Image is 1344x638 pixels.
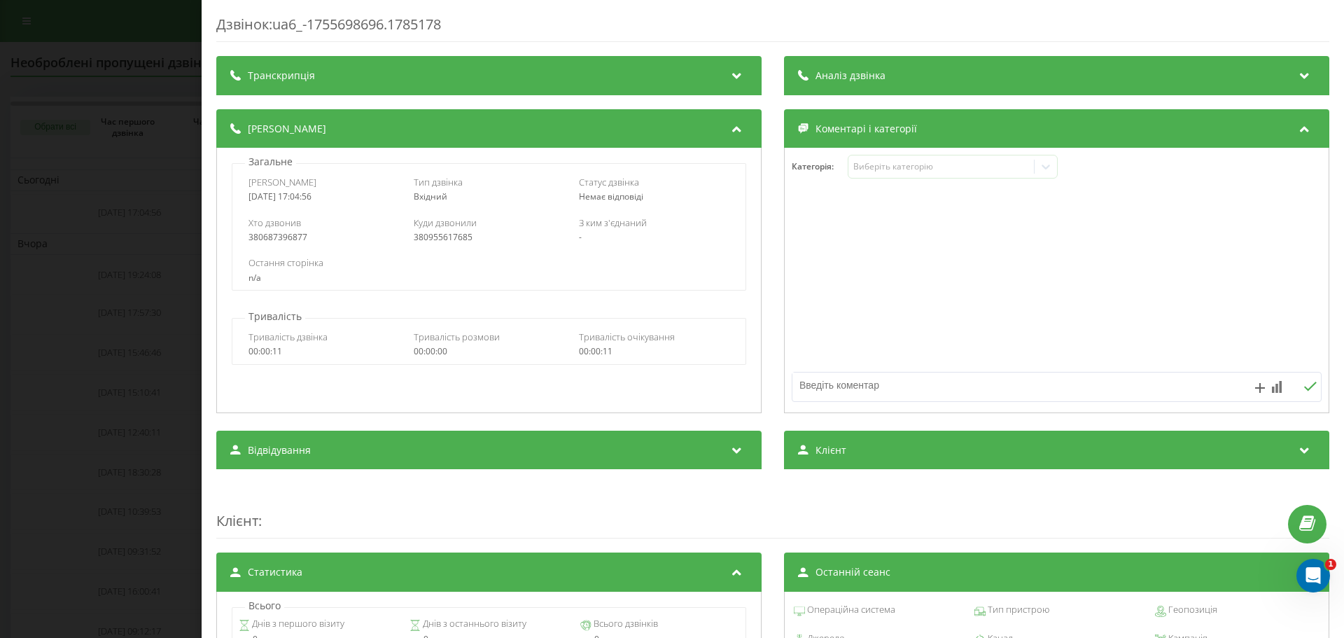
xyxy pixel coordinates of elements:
span: Тип дзвінка [414,176,463,188]
div: Дзвінок : ua6_-1755698696.1785178 [216,15,1329,42]
p: Тривалість [245,310,305,324]
div: [DATE] 17:04:56 [248,192,399,202]
span: Аналіз дзвінка [815,69,885,83]
span: З ким з'єднаний [579,216,647,229]
iframe: Intercom live chat [1296,559,1330,592]
span: Днів з останнього візиту [421,617,526,631]
span: Немає відповіді [579,190,643,202]
span: 1 [1325,559,1336,570]
p: Загальне [245,155,296,169]
div: 00:00:00 [414,347,564,356]
span: Клієнт [216,511,258,530]
span: Хто дзвонив [248,216,301,229]
span: Вхідний [414,190,447,202]
div: 380955617685 [414,233,564,242]
span: Відвідування [248,443,311,457]
div: n/a [248,273,729,283]
div: 00:00:11 [248,347,399,356]
span: Операційна система [805,603,895,617]
span: Остання сторінка [248,256,323,269]
h4: Категорія : [792,162,848,172]
div: : [216,483,1329,539]
span: Коментарі і категорії [815,122,917,136]
span: Геопозиція [1166,603,1217,617]
span: Тривалість розмови [414,331,500,343]
div: - [579,233,729,242]
span: Останній сеанс [815,565,890,579]
div: 00:00:11 [579,347,729,356]
span: Куди дзвонили [414,216,477,229]
span: Всього дзвінків [591,617,658,631]
span: Статус дзвінка [579,176,639,188]
div: 380687396877 [248,233,399,242]
span: Тип пристрою [986,603,1049,617]
span: [PERSON_NAME] [248,176,316,188]
span: Днів з першого візиту [250,617,344,631]
span: Клієнт [815,443,846,457]
p: Всього [245,599,284,613]
div: Виберіть категорію [853,161,1028,172]
span: [PERSON_NAME] [248,122,326,136]
span: Статистика [248,565,302,579]
span: Транскрипція [248,69,315,83]
span: Тривалість очікування [579,331,675,343]
span: Тривалість дзвінка [248,331,328,343]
